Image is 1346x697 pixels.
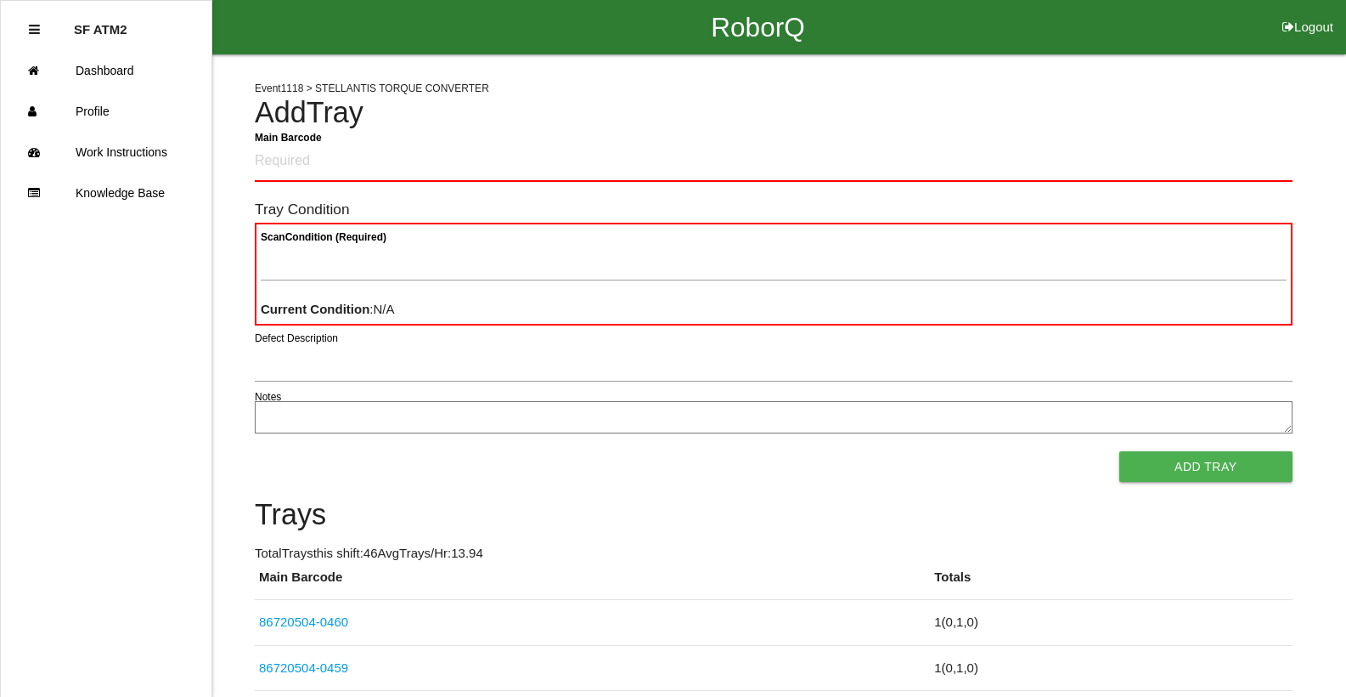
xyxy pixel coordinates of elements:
[255,82,489,94] span: Event 1118 > STELLANTIS TORQUE CONVERTER
[1119,451,1292,482] button: Add Tray
[930,600,1292,646] td: 1 ( 0 , 1 , 0 )
[255,97,1292,129] h4: Add Tray
[255,201,1292,218] h6: Tray Condition
[1,50,211,91] a: Dashboard
[1,91,211,132] a: Profile
[1,173,211,213] a: Knowledge Base
[255,568,930,600] th: Main Barcode
[29,9,40,50] div: Close
[255,544,1292,564] p: Total Trays this shift: 46 Avg Trays /Hr: 13.94
[259,660,348,675] a: 86720504-0459
[930,568,1292,600] th: Totals
[255,389,281,405] label: Notes
[261,231,386,243] b: Scan Condition (Required)
[255,499,1292,531] h4: Trays
[255,142,1292,182] input: Required
[255,131,322,143] b: Main Barcode
[261,302,395,316] span: : N/A
[261,302,369,316] b: Current Condition
[255,331,338,346] label: Defect Description
[259,615,348,629] a: 86720504-0460
[74,9,127,37] p: SF ATM2
[1,132,211,173] a: Work Instructions
[930,645,1292,691] td: 1 ( 0 , 1 , 0 )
